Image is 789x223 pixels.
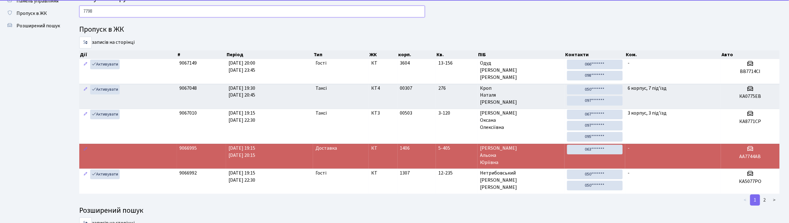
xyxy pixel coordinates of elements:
[90,110,120,119] a: Активувати
[79,206,780,215] h4: Розширений пошук
[228,60,255,74] span: [DATE] 20:00 [DATE] 23:45
[313,50,369,59] th: Тип
[82,110,89,119] a: Редагувати
[565,50,625,59] th: Контакти
[723,69,777,75] h5: ВВ7714СІ
[82,145,89,154] a: Редагувати
[436,50,478,59] th: Кв.
[316,170,326,177] span: Гості
[90,170,120,179] a: Активувати
[625,50,721,59] th: Ком.
[316,110,327,117] span: Таксі
[16,22,60,29] span: Розширений пошук
[16,10,47,17] span: Пропуск в ЖК
[438,110,475,117] span: 3-120
[316,85,327,92] span: Таксі
[179,85,197,92] span: 9067048
[371,85,395,92] span: КТ4
[723,154,777,160] h5: АА7744АВ
[179,110,197,116] span: 9067010
[79,6,425,17] input: Пошук
[371,170,395,177] span: КТ
[628,60,630,66] span: -
[228,145,255,159] span: [DATE] 19:15 [DATE] 20:15
[480,170,562,191] span: Нетрибовський [PERSON_NAME] [PERSON_NAME]
[177,50,226,59] th: #
[723,119,777,125] h5: КА8771СР
[628,170,630,176] span: -
[400,145,410,152] span: 1406
[723,179,777,184] h5: КА5077РО
[228,85,255,99] span: [DATE] 19:30 [DATE] 20:45
[3,7,65,20] a: Пропуск в ЖК
[760,194,770,206] a: 2
[90,60,120,69] a: Активувати
[398,50,436,59] th: корп.
[438,170,475,177] span: 12-235
[179,145,197,152] span: 9066995
[400,85,413,92] span: 00307
[79,37,92,48] select: записів на сторінці
[480,60,562,81] span: Одуд [PERSON_NAME] [PERSON_NAME]
[400,170,410,176] span: 1307
[90,85,120,94] a: Активувати
[480,110,562,131] span: [PERSON_NAME] Оксана Олексіївна
[82,60,89,69] a: Редагувати
[226,50,313,59] th: Період
[438,60,475,67] span: 13-156
[723,93,777,99] h5: КА0775ЕВ
[480,145,562,166] span: [PERSON_NAME] Альона Юріївна
[79,37,135,48] label: записів на сторінці
[400,60,410,66] span: 3604
[82,85,89,94] a: Редагувати
[179,60,197,66] span: 9067149
[228,110,255,124] span: [DATE] 19:15 [DATE] 22:30
[316,60,326,67] span: Гості
[480,85,562,106] span: Кроп Наталя [PERSON_NAME]
[478,50,565,59] th: ПІБ
[79,50,177,59] th: Дії
[82,170,89,179] a: Редагувати
[769,194,780,206] a: >
[628,110,667,116] span: 3 корпус, 3 під'їзд
[371,145,395,152] span: КТ
[316,145,337,152] span: Доставка
[750,194,760,206] a: 1
[179,170,197,176] span: 9066992
[628,145,630,152] span: -
[369,50,398,59] th: ЖК
[400,110,413,116] span: 00503
[3,20,65,32] a: Розширений пошук
[371,60,395,67] span: КТ
[721,50,780,59] th: Авто
[628,85,667,92] span: 6 корпус, 7 під'їзд
[79,25,780,34] h4: Пропуск в ЖК
[371,110,395,117] span: КТ3
[438,145,475,152] span: 5-405
[228,170,255,184] span: [DATE] 19:15 [DATE] 22:30
[438,85,475,92] span: 276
